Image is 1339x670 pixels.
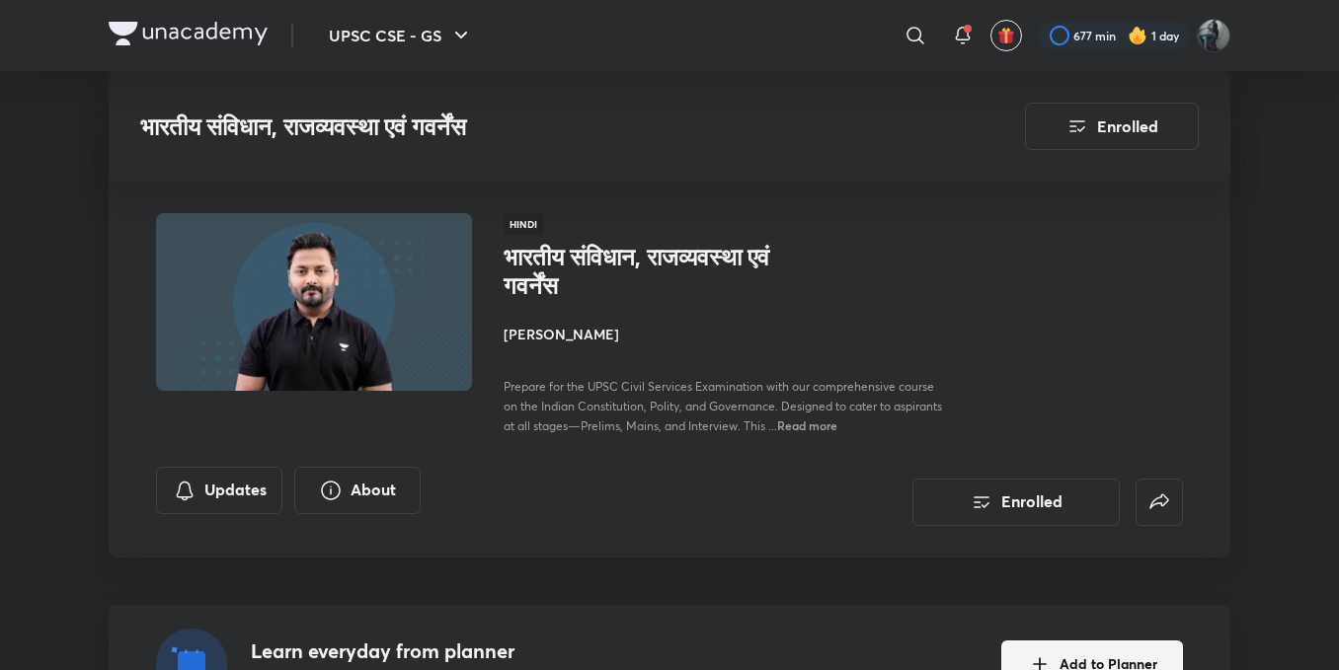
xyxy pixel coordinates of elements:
[912,479,1120,526] button: Enrolled
[153,211,475,393] img: Thumbnail
[1197,19,1230,52] img: Komal
[317,16,485,55] button: UPSC CSE - GS
[1136,479,1183,526] button: false
[294,467,421,514] button: About
[997,27,1015,44] img: avatar
[1025,103,1199,150] button: Enrolled
[504,213,543,235] span: Hindi
[504,243,827,300] h1: भारतीय संविधान, राजव्यवस्था एवं गवर्नेंस
[990,20,1022,51] button: avatar
[777,417,837,433] span: Read more
[140,112,913,141] h3: भारतीय संविधान, राजव्यवस्था एवं गवर्नेंस
[109,22,268,45] img: Company Logo
[156,467,282,514] button: Updates
[1128,26,1147,45] img: streak
[504,324,946,344] h4: [PERSON_NAME]
[109,22,268,50] a: Company Logo
[251,636,709,666] h4: Learn everyday from planner
[504,379,942,433] span: Prepare for the UPSC Civil Services Examination with our comprehensive course on the Indian Const...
